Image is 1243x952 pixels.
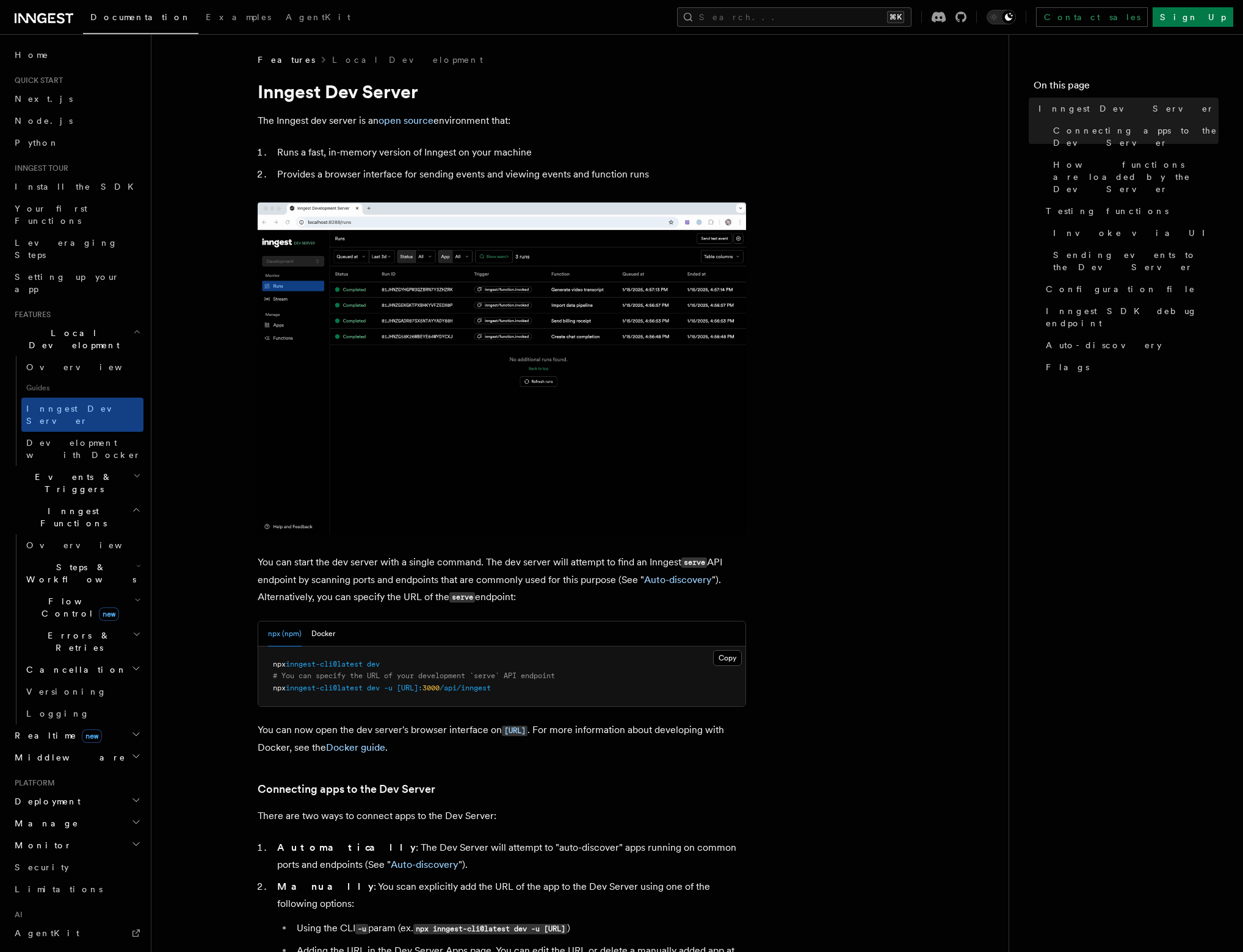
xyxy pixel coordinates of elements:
[1038,102,1214,115] span: Inngest Dev Server
[1041,334,1219,356] a: Auto-discovery
[10,232,143,266] a: Leveraging Steps
[21,398,143,432] a: Inngest Dev Server
[26,687,107,696] span: Versioning
[90,12,191,22] span: Documentation
[391,859,458,870] a: Auto-discovery
[1048,154,1219,200] a: How functions are loaded by the Dev Server
[10,725,143,746] button: Realtimenew
[198,4,278,33] a: Examples
[99,607,119,621] span: new
[10,132,143,154] a: Python
[21,534,143,556] a: Overview
[10,327,133,351] span: Local Development
[10,795,81,807] span: Deployment
[10,839,72,851] span: Monitor
[10,817,79,829] span: Manage
[277,881,374,892] strong: Manually
[449,592,475,603] code: serve
[10,910,23,920] span: AI
[286,684,363,692] span: inngest-cli@latest
[15,182,141,191] span: Install the SDK
[326,742,385,753] a: Docker guide
[1053,124,1219,149] span: Connecting apps to the Dev Server
[21,356,143,378] a: Overview
[311,621,335,646] button: Docker
[502,726,527,736] code: [URL]
[10,922,143,944] a: AgentKit
[1046,339,1162,351] span: Auto-discovery
[1041,278,1219,300] a: Configuration file
[10,44,143,66] a: Home
[258,81,746,102] h1: Inngest Dev Server
[440,684,491,692] span: /api/inngest
[10,500,143,534] button: Inngest Functions
[258,112,746,129] p: The Inngest dev server is an environment that:
[277,842,416,853] strong: Automatically
[367,660,380,668] span: dev
[21,561,136,585] span: Steps & Workflows
[1041,300,1219,334] a: Inngest SDK debug endpoint
[713,650,742,666] button: Copy
[21,595,134,620] span: Flow Control
[21,625,143,659] button: Errors & Retries
[1053,159,1219,195] span: How functions are loaded by the Dev Server
[1046,283,1195,295] span: Configuration file
[10,466,143,500] button: Events & Triggers
[15,272,120,294] span: Setting up your app
[206,12,271,22] span: Examples
[26,404,131,426] span: Inngest Dev Server
[258,721,746,756] p: You can now open the dev server's browser interface on . For more information about developing wi...
[1053,249,1219,273] span: Sending events to the Dev Server
[10,266,143,300] a: Setting up your app
[332,54,483,66] a: Local Development
[21,659,143,681] button: Cancellation
[21,664,127,676] span: Cancellation
[1048,244,1219,278] a: Sending events to the Dev Server
[1041,356,1219,378] a: Flags
[10,778,55,788] span: Platform
[987,10,1016,24] button: Toggle dark mode
[1046,305,1219,329] span: Inngest SDK debug endpoint
[258,807,746,825] p: There are two ways to connect apps to the Dev Server:
[21,378,143,398] span: Guides
[1048,120,1219,154] a: Connecting apps to the Dev Server
[21,681,143,703] a: Versioning
[15,928,79,938] span: AgentKit
[21,703,143,725] a: Logging
[273,660,286,668] span: npx
[1046,205,1169,217] span: Testing functions
[274,144,746,161] li: Runs a fast, in-memory version of Inngest on your machine
[21,556,143,590] button: Steps & Workflows
[10,310,51,320] span: Features
[286,660,363,668] span: inngest-cli@latest
[1048,222,1219,244] a: Invoke via UI
[355,924,368,934] code: -u
[15,94,73,104] span: Next.js
[15,49,49,61] span: Home
[273,684,286,692] span: npx
[10,834,143,856] button: Monitor
[293,920,746,937] li: Using the CLI param (ex. )
[422,684,440,692] span: 3000
[273,671,555,680] span: # You can specify the URL of your development `serve` API endpoint
[367,684,380,692] span: dev
[83,4,198,34] a: Documentation
[10,110,143,132] a: Node.js
[10,746,143,768] button: Middleware
[397,684,422,692] span: [URL]:
[1046,361,1089,373] span: Flags
[413,924,567,934] code: npx inngest-cli@latest dev -u [URL]
[274,166,746,183] li: Provides a browser interface for sending events and viewing events and function runs
[10,76,63,85] span: Quick start
[10,534,143,725] div: Inngest Functions
[10,505,132,529] span: Inngest Functions
[26,438,141,460] span: Development with Docker
[258,202,746,534] img: Dev Server Demo
[26,709,90,718] span: Logging
[10,729,102,742] span: Realtime
[1153,7,1233,27] a: Sign Up
[15,884,103,894] span: Limitations
[15,204,87,226] span: Your first Functions
[1036,7,1148,27] a: Contact sales
[274,839,746,873] li: : The Dev Server will attempt to "auto-discover" apps running on common ports and endpoints (See ...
